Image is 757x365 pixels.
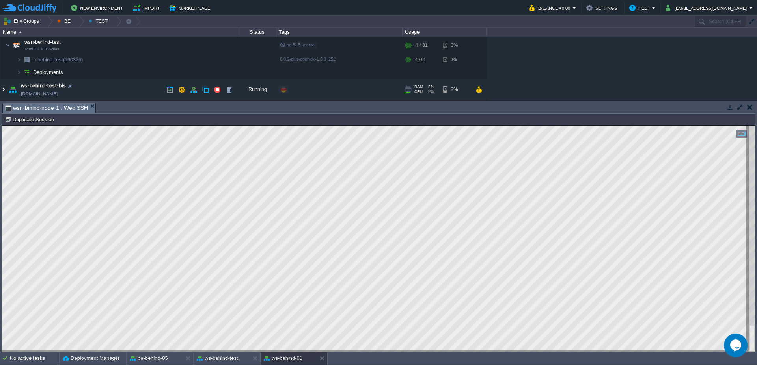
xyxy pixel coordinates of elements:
div: Name [1,28,237,37]
button: Help [629,3,652,13]
button: New Environment [71,3,125,13]
button: be-behind-05 [130,354,168,362]
img: AMDAwAAAACH5BAEAAAAALAAAAAABAAEAAAICRAEAOw== [11,37,22,53]
a: n-behind-test(160326) [32,56,84,63]
div: 3% [443,37,468,53]
img: AMDAwAAAACH5BAEAAAAALAAAAAABAAEAAAICRAEAOw== [6,37,10,53]
div: 4 / 81 [415,54,426,66]
span: wsn-behind-test [24,39,62,45]
div: Running [237,79,276,100]
button: ws-behind-01 [264,354,302,362]
button: Env Groups [3,16,42,27]
span: 1% [426,89,434,94]
button: Marketplace [170,3,213,13]
img: AMDAwAAAACH5BAEAAAAALAAAAAABAAEAAAICRAEAOw== [21,66,32,78]
button: TEST [89,16,110,27]
img: AMDAwAAAACH5BAEAAAAALAAAAAABAAEAAAICRAEAOw== [7,79,18,100]
button: Import [133,3,162,13]
img: AMDAwAAAACH5BAEAAAAALAAAAAABAAEAAAICRAEAOw== [19,31,22,33]
span: TomEE+ 8.0.2-plus [24,47,59,52]
button: Balance ₹0.00 [529,3,572,13]
span: wsn-bihind-node-1 : Web SSH [5,103,88,113]
div: Usage [403,28,486,37]
img: AMDAwAAAACH5BAEAAAAALAAAAAABAAEAAAICRAEAOw== [17,66,21,78]
div: Tags [277,28,402,37]
button: Settings [586,3,619,13]
button: [EMAIL_ADDRESS][DOMAIN_NAME] [666,3,749,13]
span: n-behind-test [32,56,84,63]
a: [DOMAIN_NAME] [21,90,58,98]
div: Status [237,28,276,37]
a: Deployments [32,69,64,76]
iframe: chat widget [724,334,749,357]
span: CPU [414,89,423,94]
div: 2% [443,79,468,100]
img: AMDAwAAAACH5BAEAAAAALAAAAAABAAEAAAICRAEAOw== [17,54,21,66]
span: no SLB access [280,43,316,47]
button: Deployment Manager [63,354,119,362]
span: RAM [414,85,423,89]
img: AMDAwAAAACH5BAEAAAAALAAAAAABAAEAAAICRAEAOw== [21,54,32,66]
div: 4 / 81 [415,37,428,53]
img: AMDAwAAAACH5BAEAAAAALAAAAAABAAEAAAICRAEAOw== [0,79,7,100]
div: 3% [443,54,468,66]
div: No active tasks [10,352,59,365]
button: ws-behind-test [197,354,238,362]
span: (160326) [63,57,83,63]
img: CloudJiffy [3,3,56,13]
a: wsn-behind-testTomEE+ 8.0.2-plus [24,39,62,45]
button: BE [57,16,73,27]
span: 8.0.2-plus-openjdk-1.8.0_252 [280,57,336,61]
a: ws-behind-test-bis [21,82,66,90]
button: Duplicate Session [5,116,56,123]
span: 8% [426,85,434,89]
